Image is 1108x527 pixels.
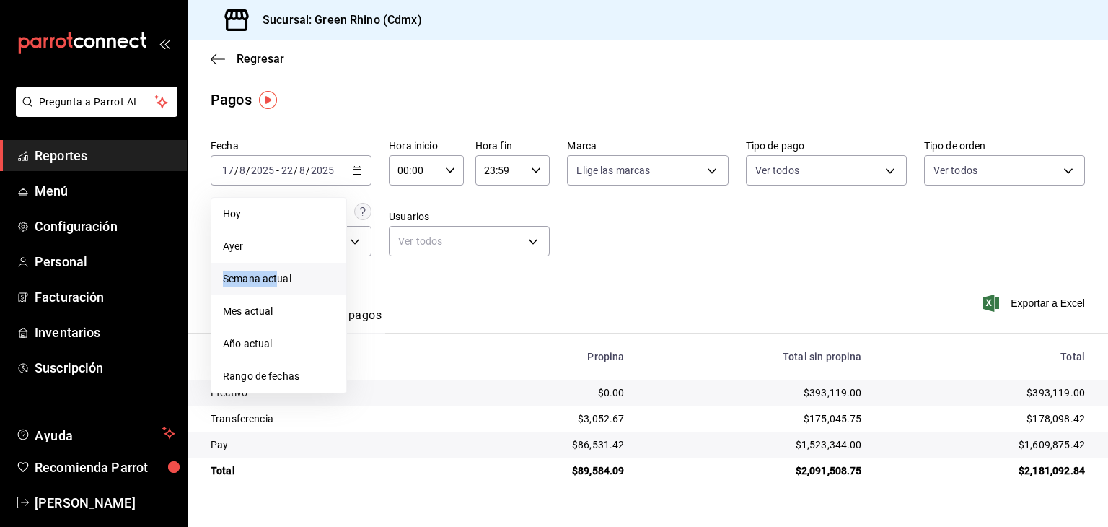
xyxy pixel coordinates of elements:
[223,239,335,254] span: Ayer
[221,165,234,176] input: --
[223,369,335,384] span: Rango de fechas
[746,141,907,151] label: Tipo de pago
[389,212,550,222] label: Usuarios
[211,89,252,110] div: Pagos
[35,358,175,378] span: Suscripción
[251,12,422,29] h3: Sucursal: Green Rhino (Cdmx)
[234,165,239,176] span: /
[647,411,861,426] div: $175,045.75
[472,351,625,362] div: Propina
[885,463,1085,478] div: $2,181,092.84
[239,165,246,176] input: --
[310,165,335,176] input: ----
[281,165,294,176] input: --
[327,308,382,333] button: Ver pagos
[986,295,1085,312] button: Exportar a Excel
[885,437,1085,452] div: $1,609,875.42
[885,351,1085,362] div: Total
[35,146,175,165] span: Reportes
[475,141,550,151] label: Hora fin
[250,165,275,176] input: ----
[35,424,157,442] span: Ayuda
[885,386,1085,400] div: $393,119.00
[10,105,177,120] a: Pregunta a Parrot AI
[35,217,175,236] span: Configuración
[389,141,464,151] label: Hora inicio
[472,411,625,426] div: $3,052.67
[223,206,335,222] span: Hoy
[211,141,371,151] label: Fecha
[35,458,175,477] span: Recomienda Parrot
[35,252,175,271] span: Personal
[924,141,1085,151] label: Tipo de orden
[306,165,310,176] span: /
[237,52,284,66] span: Regresar
[472,463,625,478] div: $89,584.09
[223,336,335,352] span: Año actual
[647,351,861,362] div: Total sin propina
[755,163,799,178] span: Ver todos
[885,411,1085,426] div: $178,098.42
[223,304,335,319] span: Mes actual
[389,226,550,256] div: Ver todos
[159,38,170,49] button: open_drawer_menu
[39,95,155,110] span: Pregunta a Parrot AI
[246,165,250,176] span: /
[35,181,175,201] span: Menú
[35,323,175,342] span: Inventarios
[299,165,306,176] input: --
[647,386,861,400] div: $393,119.00
[647,463,861,478] div: $2,091,508.75
[933,163,977,178] span: Ver todos
[223,271,335,287] span: Semana actual
[16,87,177,117] button: Pregunta a Parrot AI
[647,437,861,452] div: $1,523,344.00
[259,91,277,109] img: Tooltip marker
[35,287,175,307] span: Facturación
[294,165,298,176] span: /
[567,141,728,151] label: Marca
[276,165,279,176] span: -
[35,493,175,513] span: [PERSON_NAME]
[472,386,625,400] div: $0.00
[211,52,284,66] button: Regresar
[211,463,449,478] div: Total
[211,437,449,452] div: Pay
[576,163,650,178] span: Elige las marcas
[472,437,625,452] div: $86,531.42
[211,411,449,426] div: Transferencia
